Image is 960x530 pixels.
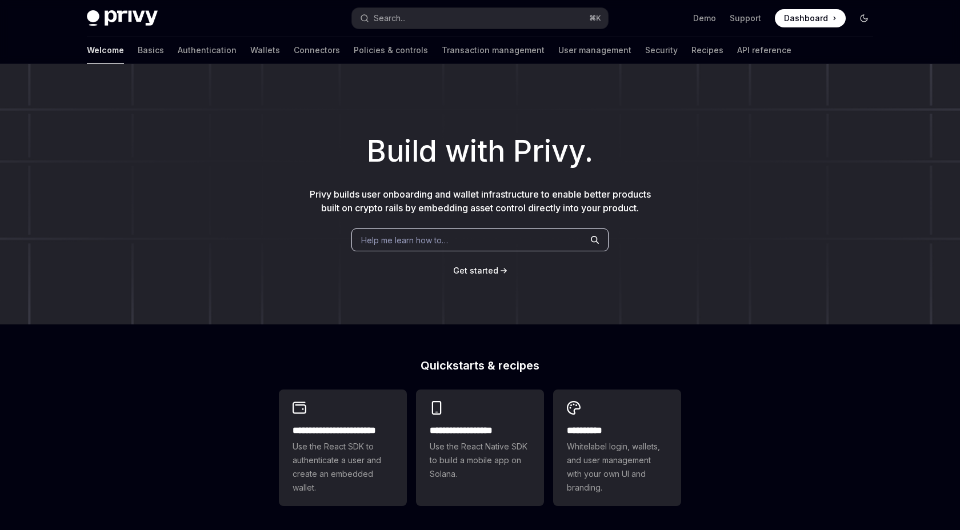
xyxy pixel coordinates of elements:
a: Authentication [178,37,237,64]
a: Wallets [250,37,280,64]
a: Dashboard [775,9,846,27]
span: Whitelabel login, wallets, and user management with your own UI and branding. [567,440,667,495]
a: Basics [138,37,164,64]
a: Get started [453,265,498,276]
span: Use the React SDK to authenticate a user and create an embedded wallet. [293,440,393,495]
a: Support [730,13,761,24]
h1: Build with Privy. [18,129,942,174]
a: API reference [737,37,791,64]
h2: Quickstarts & recipes [279,360,681,371]
a: Demo [693,13,716,24]
button: Toggle dark mode [855,9,873,27]
a: Transaction management [442,37,545,64]
button: Search...⌘K [352,8,608,29]
a: **** **** **** ***Use the React Native SDK to build a mobile app on Solana. [416,390,544,506]
div: Search... [374,11,406,25]
span: Dashboard [784,13,828,24]
a: Policies & controls [354,37,428,64]
span: Get started [453,266,498,275]
a: **** *****Whitelabel login, wallets, and user management with your own UI and branding. [553,390,681,506]
span: ⌘ K [589,14,601,23]
a: Welcome [87,37,124,64]
a: Recipes [691,37,723,64]
span: Help me learn how to… [361,234,448,246]
a: User management [558,37,631,64]
a: Security [645,37,678,64]
span: Use the React Native SDK to build a mobile app on Solana. [430,440,530,481]
span: Privy builds user onboarding and wallet infrastructure to enable better products built on crypto ... [310,188,651,214]
a: Connectors [294,37,340,64]
img: dark logo [87,10,158,26]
